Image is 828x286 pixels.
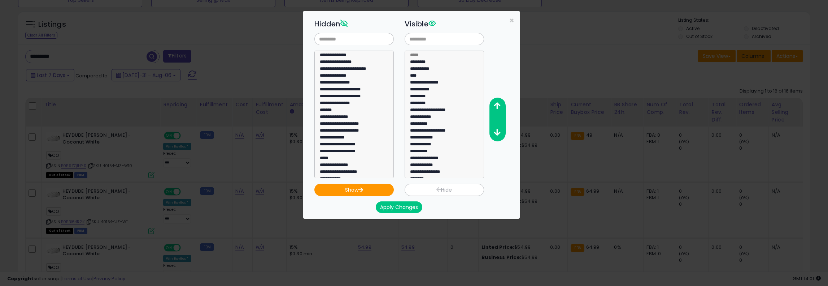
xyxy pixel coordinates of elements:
[405,18,484,29] h3: Visible
[405,184,484,196] button: Hide
[376,201,422,213] button: Apply Changes
[314,18,394,29] h3: Hidden
[509,15,514,26] span: ×
[314,184,394,196] button: Show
